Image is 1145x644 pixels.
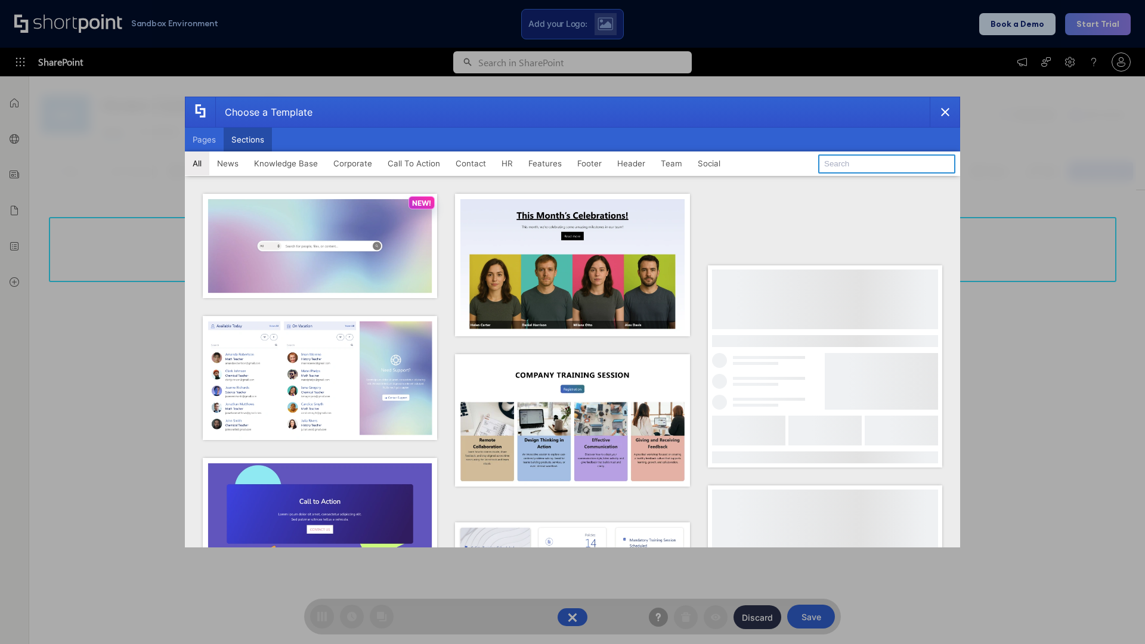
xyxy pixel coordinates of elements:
[818,154,955,174] input: Search
[215,97,312,127] div: Choose a Template
[653,151,690,175] button: Team
[380,151,448,175] button: Call To Action
[609,151,653,175] button: Header
[185,128,224,151] button: Pages
[690,151,728,175] button: Social
[570,151,609,175] button: Footer
[209,151,246,175] button: News
[246,151,326,175] button: Knowledge Base
[185,97,960,547] div: template selector
[494,151,521,175] button: HR
[326,151,380,175] button: Corporate
[1085,587,1145,644] iframe: Chat Widget
[224,128,272,151] button: Sections
[412,199,431,208] p: NEW!
[185,151,209,175] button: All
[521,151,570,175] button: Features
[448,151,494,175] button: Contact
